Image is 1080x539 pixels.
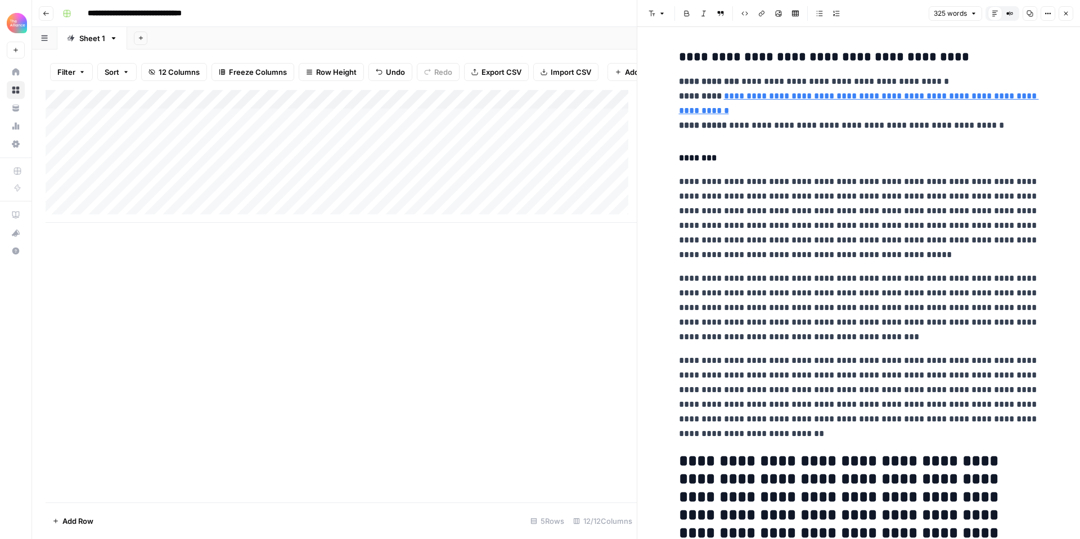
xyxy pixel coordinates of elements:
[7,224,25,242] button: What's new?
[46,512,100,530] button: Add Row
[7,9,25,37] button: Workspace: Alliance
[7,224,24,241] div: What's new?
[79,33,105,44] div: Sheet 1
[417,63,460,81] button: Redo
[7,81,25,99] a: Browse
[386,66,405,78] span: Undo
[57,66,75,78] span: Filter
[316,66,357,78] span: Row Height
[7,242,25,260] button: Help + Support
[141,63,207,81] button: 12 Columns
[7,117,25,135] a: Usage
[533,63,598,81] button: Import CSV
[929,6,982,21] button: 325 words
[211,63,294,81] button: Freeze Columns
[7,63,25,81] a: Home
[526,512,569,530] div: 5 Rows
[7,13,27,33] img: Alliance Logo
[934,8,967,19] span: 325 words
[229,66,287,78] span: Freeze Columns
[105,66,119,78] span: Sort
[97,63,137,81] button: Sort
[368,63,412,81] button: Undo
[7,135,25,153] a: Settings
[159,66,200,78] span: 12 Columns
[57,27,127,50] a: Sheet 1
[625,66,668,78] span: Add Column
[464,63,529,81] button: Export CSV
[481,66,521,78] span: Export CSV
[62,515,93,527] span: Add Row
[7,206,25,224] a: AirOps Academy
[569,512,637,530] div: 12/12 Columns
[50,63,93,81] button: Filter
[7,99,25,117] a: Your Data
[551,66,591,78] span: Import CSV
[299,63,364,81] button: Row Height
[434,66,452,78] span: Redo
[607,63,676,81] button: Add Column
